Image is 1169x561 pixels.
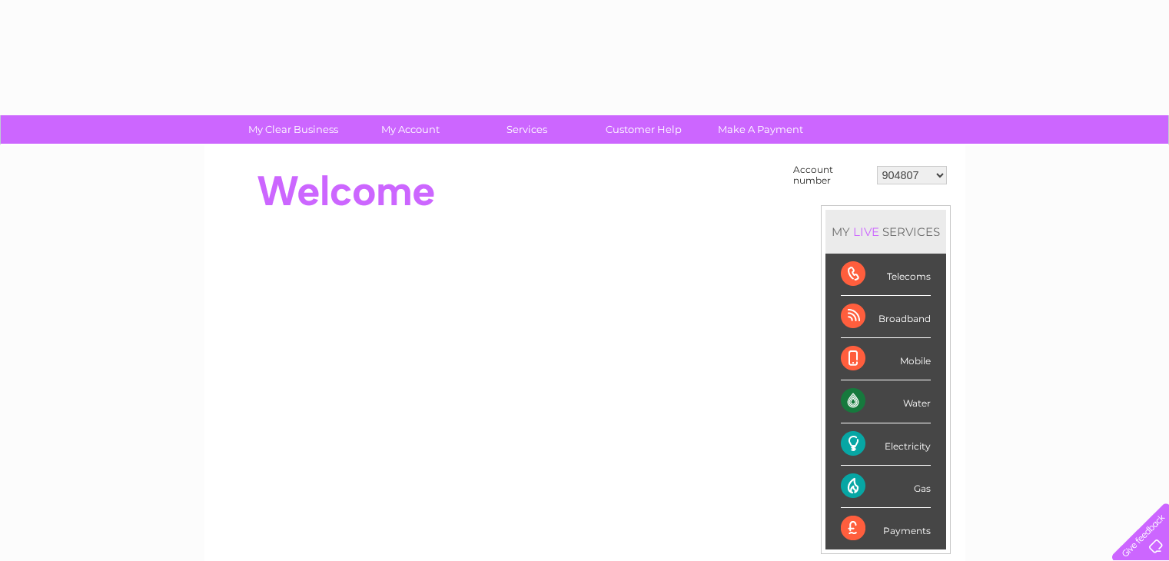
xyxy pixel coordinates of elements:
div: MY SERVICES [825,210,946,254]
td: Account number [789,161,873,190]
div: Electricity [841,423,931,466]
div: Payments [841,508,931,549]
div: Water [841,380,931,423]
div: Gas [841,466,931,508]
a: Customer Help [580,115,707,144]
a: My Account [347,115,473,144]
div: Broadband [841,296,931,338]
a: My Clear Business [230,115,357,144]
div: Telecoms [841,254,931,296]
div: LIVE [850,224,882,239]
a: Make A Payment [697,115,824,144]
div: Mobile [841,338,931,380]
a: Services [463,115,590,144]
